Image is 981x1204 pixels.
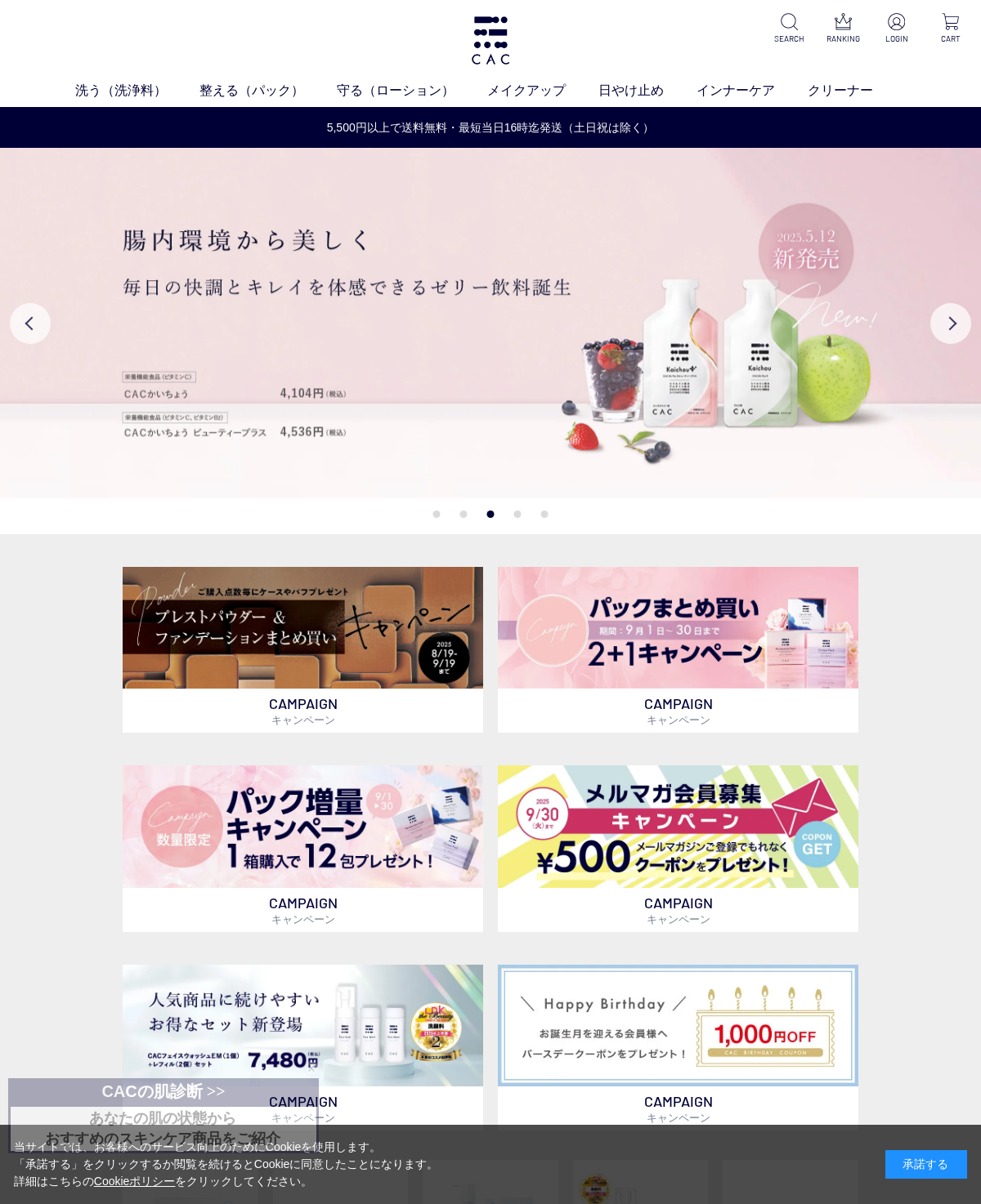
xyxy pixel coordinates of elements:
span: キャンペーン [647,912,710,925]
a: ベースメイクキャンペーン ベースメイクキャンペーン CAMPAIGNキャンペーン [123,567,483,734]
img: フェイスウォッシュ＋レフィル2個セット [123,965,483,1087]
a: LOGIN [880,13,914,45]
p: CAMPAIGN [123,689,483,733]
a: 整える（パック） [199,81,337,100]
a: メイクアップ [487,81,598,100]
a: SEARCH [772,13,806,45]
span: キャンペーン [271,912,335,925]
a: 洗う（洗浄料） [75,81,199,100]
a: 5,500円以上で送料無料・最短当日16時迄発送（土日祝は除く） [1,119,980,136]
span: キャンペーン [647,713,710,726]
span: キャンペーン [647,1111,710,1124]
div: 当サイトでは、お客様へのサービス向上のためにCookieを使用します。 「承諾する」をクリックするか閲覧を続けるとCookieに同意したことになります。 詳細はこちらの をクリックしてください。 [14,1139,439,1190]
button: 1 of 5 [433,511,441,518]
span: キャンペーン [271,713,335,726]
a: バースデークーポン バースデークーポン CAMPAIGNキャンペーン [498,965,858,1130]
img: バースデークーポン [498,965,858,1086]
p: CART [934,33,968,45]
a: 守る（ローション） [337,81,487,100]
p: CAMPAIGN [498,1086,858,1130]
a: Cookieポリシー [94,1175,176,1188]
button: Previous [10,303,51,344]
p: CAMPAIGN [498,888,858,932]
a: パックキャンペーン2+1 パックキャンペーン2+1 CAMPAIGNキャンペーン [498,567,858,734]
div: 承諾する [885,1150,967,1179]
img: logo [469,16,512,65]
button: 5 of 5 [541,511,549,518]
button: Next [930,303,971,344]
p: RANKING [826,33,860,45]
img: メルマガ会員募集 [498,765,858,888]
a: パック増量キャンペーン パック増量キャンペーン CAMPAIGNキャンペーン [123,765,483,932]
a: クリーナー [808,81,906,100]
a: RANKING [826,13,860,45]
button: 4 of 5 [514,511,522,518]
a: 日やけ止め [598,81,697,100]
p: SEARCH [772,33,806,45]
a: フェイスウォッシュ＋レフィル2個セット フェイスウォッシュ＋レフィル2個セット CAMPAIGNキャンペーン [123,965,483,1131]
img: ベースメイクキャンペーン [123,567,483,689]
button: 3 of 5 [487,511,495,518]
a: CART [934,13,968,45]
p: LOGIN [880,33,914,45]
img: パック増量キャンペーン [123,765,483,888]
img: パックキャンペーン2+1 [498,567,858,689]
button: 2 of 5 [460,511,468,518]
p: CAMPAIGN [498,689,858,733]
p: CAMPAIGN [123,888,483,932]
a: メルマガ会員募集 メルマガ会員募集 CAMPAIGNキャンペーン [498,765,858,932]
a: インナーケア [697,81,808,100]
